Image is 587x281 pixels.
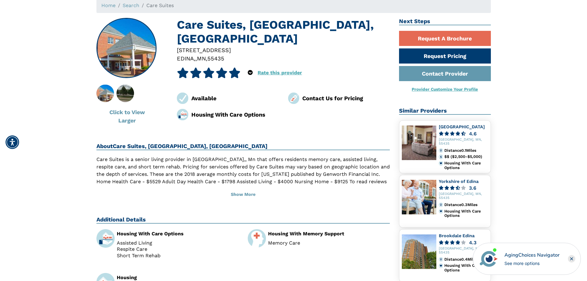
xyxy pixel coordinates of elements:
[177,18,390,46] h1: Care Suites, [GEOGRAPHIC_DATA], [GEOGRAPHIC_DATA]
[439,247,488,255] div: [GEOGRAPHIC_DATA], MN, 55435
[469,186,476,190] div: 3.6
[399,48,491,64] a: Request Pricing
[439,161,443,165] img: primary.svg
[97,19,156,78] img: Care Suites, EDINA, MN
[439,155,443,159] img: cost.svg
[478,248,499,269] img: avatar
[146,2,174,8] span: Care Suites
[191,94,279,102] div: Available
[444,257,488,262] div: Distance 0.4 Miles
[439,131,488,136] a: 4.6
[268,231,390,236] div: Housing With Memory Support
[439,203,443,207] img: distance.svg
[268,241,390,246] li: Memory Care
[101,2,116,8] a: Home
[117,247,238,252] li: Respite Care
[568,255,575,262] div: Close
[439,240,488,245] a: 4.3
[6,135,19,149] div: Accessibility Menu
[469,240,476,245] div: 4.3
[248,68,253,78] div: Popover trigger
[444,263,488,272] div: Housing With Care Options
[444,161,488,170] div: Housing With Care Options
[96,216,390,224] h2: Additional Details
[399,18,491,25] h2: Next Steps
[439,233,475,238] a: Brookdale Edina
[439,186,488,190] a: 3.6
[258,70,302,76] a: Rate this provider
[439,209,443,213] img: primary.svg
[439,179,479,184] a: Yorkshire of Edina
[117,241,238,246] li: Assisted Living
[96,188,390,201] button: Show More
[444,155,488,159] div: $$ ($2,500-$5,000)
[439,124,485,129] a: [GEOGRAPHIC_DATA]
[96,143,390,150] h2: About Care Suites, [GEOGRAPHIC_DATA], [GEOGRAPHIC_DATA]
[195,55,197,62] span: ,
[177,55,195,62] span: EDINA,
[439,138,488,146] div: [GEOGRAPHIC_DATA], MN, 55435
[439,263,443,268] img: primary.svg
[444,203,488,207] div: Distance 0.3 Miles
[110,85,141,102] img: About Care Suites, EDINA, MN
[96,156,390,200] p: Care Suites is a senior living provider in [GEOGRAPHIC_DATA],, Mn that offers residents memory ca...
[191,110,279,119] div: Housing With Care Options
[206,55,207,62] span: ,
[504,251,560,259] div: AgingChoices Navigator
[439,257,443,262] img: distance.svg
[412,87,478,92] a: Provider Customize Your Profile
[444,148,488,153] div: Distance 0.1 Miles
[399,66,491,81] a: Contact Provider
[96,105,158,128] button: Click to View Larger
[117,253,238,258] li: Short Term Rehab
[439,148,443,153] img: distance.svg
[90,85,121,102] img: Care Suites, EDINA, MN
[123,2,139,8] a: Search
[117,275,238,280] div: Housing
[439,192,488,200] div: [GEOGRAPHIC_DATA], MN, 55435
[197,55,206,62] span: MN
[399,31,491,46] a: Request A Brochure
[399,107,491,115] h2: Similar Providers
[117,231,238,236] div: Housing With Care Options
[469,131,477,136] div: 4.6
[207,54,224,63] div: 55435
[444,209,488,218] div: Housing With Care Options
[177,46,390,54] div: [STREET_ADDRESS]
[504,260,560,267] div: See more options
[302,94,390,102] div: Contact Us for Pricing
